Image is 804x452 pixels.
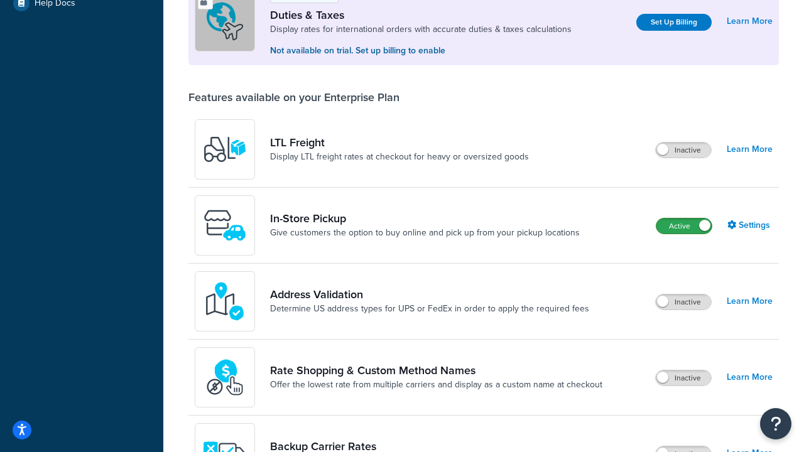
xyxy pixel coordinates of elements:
[188,90,399,104] div: Features available on your Enterprise Plan
[270,136,529,149] a: LTL Freight
[270,151,529,163] a: Display LTL freight rates at checkout for heavy or oversized goods
[270,227,580,239] a: Give customers the option to buy online and pick up from your pickup locations
[270,23,572,36] a: Display rates for international orders with accurate duties & taxes calculations
[727,369,773,386] a: Learn More
[656,294,711,309] label: Inactive
[727,293,773,310] a: Learn More
[727,217,773,234] a: Settings
[270,44,572,58] p: Not available on trial. Set up billing to enable
[656,218,712,234] label: Active
[203,203,247,247] img: wfgcfpwTIucLEAAAAASUVORK5CYII=
[270,303,589,315] a: Determine US address types for UPS or FedEx in order to apply the required fees
[656,143,711,158] label: Inactive
[203,127,247,171] img: y79ZsPf0fXUFUhFXDzUgf+ktZg5F2+ohG75+v3d2s1D9TjoU8PiyCIluIjV41seZevKCRuEjTPPOKHJsQcmKCXGdfprl3L4q7...
[760,408,791,439] button: Open Resource Center
[270,379,602,391] a: Offer the lowest rate from multiple carriers and display as a custom name at checkout
[727,13,773,30] a: Learn More
[270,212,580,225] a: In-Store Pickup
[270,288,589,301] a: Address Validation
[203,279,247,323] img: kIG8fy0lQAAAABJRU5ErkJggg==
[727,141,773,158] a: Learn More
[656,370,711,385] label: Inactive
[270,8,572,22] a: Duties & Taxes
[270,363,602,377] a: Rate Shopping & Custom Method Names
[203,355,247,399] img: icon-duo-feat-rate-shopping-ecdd8bed.png
[636,14,712,31] a: Set Up Billing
